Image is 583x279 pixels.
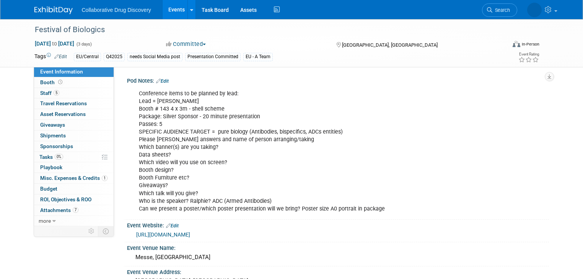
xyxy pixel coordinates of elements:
[127,53,182,61] div: needs Social Media post
[34,173,114,183] a: Misc. Expenses & Credits1
[40,143,73,149] span: Sponsorships
[104,53,125,61] div: Q42025
[34,216,114,226] a: more
[102,175,107,181] span: 1
[127,75,549,85] div: Pod Notes:
[513,41,520,47] img: Format-Inperson.png
[34,205,114,215] a: Attachments7
[34,194,114,205] a: ROI, Objectives & ROO
[40,164,62,170] span: Playbook
[40,100,87,106] span: Travel Reservations
[73,207,78,213] span: 7
[134,86,467,217] div: Conference items to be planned by lead: Lead = [PERSON_NAME] Booth # 143 4 x 3m - shell scheme Pa...
[185,53,241,61] div: Presentation Committed
[51,41,58,47] span: to
[76,42,92,47] span: (3 days)
[136,232,190,238] a: [URL][DOMAIN_NAME]
[40,79,64,85] span: Booth
[40,207,78,213] span: Attachments
[34,120,114,130] a: Giveaways
[32,23,497,37] div: Festival of Biologics
[34,7,73,14] img: ExhibitDay
[482,3,517,17] a: Search
[521,41,539,47] div: In-Person
[34,141,114,152] a: Sponsorships
[127,266,549,276] div: Event Venue Address:
[40,175,107,181] span: Misc. Expenses & Credits
[54,54,67,59] a: Edit
[492,7,510,13] span: Search
[39,218,51,224] span: more
[74,53,101,61] div: EU/Central
[34,52,67,61] td: Tags
[40,196,91,202] span: ROI, Objectives & ROO
[40,122,65,128] span: Giveaways
[40,90,59,96] span: Staff
[518,52,539,56] div: Event Rating
[54,90,59,96] span: 5
[156,78,169,84] a: Edit
[40,111,86,117] span: Asset Reservations
[527,3,542,17] img: Amanda Briggs
[34,109,114,119] a: Asset Reservations
[40,186,57,192] span: Budget
[34,88,114,98] a: Staff5
[163,40,209,48] button: Committed
[40,69,83,75] span: Event Information
[243,53,273,61] div: EU - A Team
[57,79,64,85] span: Booth not reserved yet
[34,98,114,109] a: Travel Reservations
[166,223,179,228] a: Edit
[127,220,549,230] div: Event Website:
[85,226,98,236] td: Personalize Event Tab Strip
[127,242,549,252] div: Event Venue Name:
[34,184,114,194] a: Budget
[34,131,114,141] a: Shipments
[133,251,543,263] div: Messe, [GEOGRAPHIC_DATA]
[34,162,114,173] a: Playbook
[39,154,63,160] span: Tasks
[82,7,151,13] span: Collaborative Drug Discovery
[465,40,539,51] div: Event Format
[40,132,66,139] span: Shipments
[34,77,114,88] a: Booth
[55,154,63,160] span: 0%
[342,42,438,48] span: [GEOGRAPHIC_DATA], [GEOGRAPHIC_DATA]
[34,40,75,47] span: [DATE] [DATE]
[34,152,114,162] a: Tasks0%
[98,226,114,236] td: Toggle Event Tabs
[34,67,114,77] a: Event Information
